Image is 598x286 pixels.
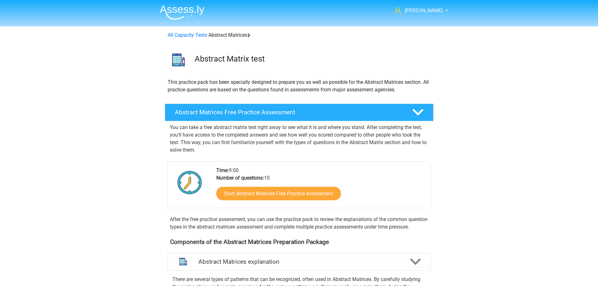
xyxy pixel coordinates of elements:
[168,79,429,93] font: This practice pack has been specially designed to prepare you as well as possible for the Abstrac...
[216,175,264,181] font: Number of questions:
[168,32,207,38] a: All Capacity Tests
[175,254,191,270] img: abstract matrices explanation
[216,187,341,200] a: Start Abstract Matrices Free Practice Assessment
[198,258,279,265] font: Abstract Matrices explanation
[405,8,443,13] font: [PERSON_NAME]
[165,46,192,73] img: abstract matrices
[175,109,295,116] font: Abstract Matrices Free Practice Assessment
[208,32,247,38] font: Abstract Matrices
[264,175,270,181] font: 10
[216,167,229,173] font: Time:
[170,124,427,153] font: You can take a free abstract matrix test right away to see what it is and where you stand. After ...
[229,167,239,173] font: 9:00
[224,191,333,197] font: Start Abstract Matrices Free Practice Assessment
[165,253,434,271] a: explanation Abstract Matrices explanation
[392,7,443,14] a: [PERSON_NAME]
[170,238,329,246] font: Components of the Abstract Matrices Preparation Package
[160,5,204,20] img: Assessly
[174,167,206,198] img: Clock
[162,104,436,121] a: Abstract Matrices Free Practice Assessment
[195,54,265,63] font: Abstract Matrix test
[170,216,428,230] font: After the free practice assessment, you can use the practice pack to review the explanations of t...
